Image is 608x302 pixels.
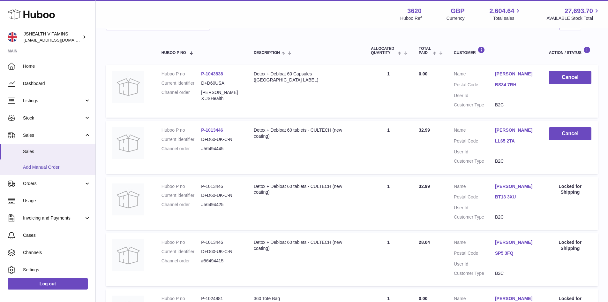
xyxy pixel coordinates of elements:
span: 2,604.64 [490,7,514,15]
div: Currency [447,15,465,21]
strong: GBP [451,7,464,15]
strong: 3620 [407,7,422,15]
button: Cancel [549,71,591,84]
div: Locked for Shipping [549,183,591,196]
div: Detox + Debloat 60 tablets - CULTECH (new coating) [254,239,358,252]
td: 1 [364,121,412,174]
span: Sales [23,132,84,138]
dt: Huboo P no [161,239,201,245]
dd: #56494445 [201,146,241,152]
img: no-photo.jpg [112,239,144,271]
dt: Current identifier [161,80,201,86]
td: 1 [364,233,412,286]
div: Customer [454,46,536,55]
dt: Customer Type [454,270,495,276]
span: 0.00 [419,71,427,76]
span: Add Manual Order [23,164,91,170]
dt: Customer Type [454,214,495,220]
dd: D+D60USA [201,80,241,86]
span: Sales [23,149,91,155]
dt: Postal Code [454,138,495,146]
dt: Postal Code [454,82,495,89]
a: P-1043838 [201,71,223,76]
dd: #56494415 [201,258,241,264]
dt: Channel order [161,89,201,102]
dt: Name [454,183,495,191]
dt: User Id [454,149,495,155]
dd: D+D60-UK-C-N [201,136,241,143]
a: [PERSON_NAME] [495,239,536,245]
span: AVAILABLE Stock Total [546,15,600,21]
span: [EMAIL_ADDRESS][DOMAIN_NAME] [24,37,94,43]
dt: Current identifier [161,192,201,198]
dd: P-1013446 [201,183,241,190]
span: Cases [23,232,91,238]
dd: D+D60-UK-C-N [201,249,241,255]
span: Home [23,63,91,69]
dt: Customer Type [454,158,495,164]
span: Stock [23,115,84,121]
span: Huboo P no [161,51,186,55]
td: 1 [364,65,412,118]
dt: User Id [454,205,495,211]
dd: B2C [495,270,536,276]
span: Channels [23,250,91,256]
a: 2,604.64 Total sales [490,7,522,21]
a: [PERSON_NAME] [495,127,536,133]
dt: Channel order [161,146,201,152]
a: Log out [8,278,88,290]
dd: D+D60-UK-C-N [201,192,241,198]
dt: User Id [454,93,495,99]
dt: Current identifier [161,249,201,255]
img: no-photo.jpg [112,183,144,215]
dd: B2C [495,214,536,220]
span: Total sales [493,15,522,21]
dd: [PERSON_NAME] X JSHealth [201,89,241,102]
span: Dashboard [23,81,91,87]
dd: #56494425 [201,202,241,208]
a: [PERSON_NAME] [495,296,536,302]
dt: Huboo P no [161,127,201,133]
span: Usage [23,198,91,204]
span: Settings [23,267,91,273]
span: Invoicing and Payments [23,215,84,221]
div: Action / Status [549,46,591,55]
span: Orders [23,181,84,187]
a: LL65 2TA [495,138,536,144]
a: [PERSON_NAME] [495,71,536,77]
div: Huboo Ref [400,15,422,21]
dt: Current identifier [161,136,201,143]
div: Detox + Debloat 60 tablets - CULTECH (new coating) [254,183,358,196]
dd: B2C [495,158,536,164]
a: BT13 3XU [495,194,536,200]
dt: Name [454,239,495,247]
dt: Customer Type [454,102,495,108]
a: SP5 3FQ [495,250,536,256]
div: JSHEALTH VITAMINS [24,31,81,43]
img: no-photo.jpg [112,71,144,103]
a: BS34 7RH [495,82,536,88]
img: internalAdmin-3620@internal.huboo.com [8,32,17,42]
div: Detox + Debloat 60 Capsules ([GEOGRAPHIC_DATA] LABEL) [254,71,358,83]
span: 0.00 [419,296,427,301]
dt: Name [454,71,495,79]
div: Locked for Shipping [549,239,591,252]
dt: User Id [454,261,495,267]
img: no-photo.jpg [112,127,144,159]
dt: Postal Code [454,250,495,258]
dt: Channel order [161,202,201,208]
dd: P-1013446 [201,239,241,245]
dt: Postal Code [454,194,495,202]
dt: Huboo P no [161,296,201,302]
div: Detox + Debloat 60 tablets - CULTECH (new coating) [254,127,358,139]
span: Listings [23,98,84,104]
span: ALLOCATED Quantity [371,47,396,55]
dd: B2C [495,102,536,108]
button: Cancel [549,127,591,140]
span: 27,693.70 [565,7,593,15]
a: P-1013446 [201,128,223,133]
span: 32.99 [419,128,430,133]
a: [PERSON_NAME] [495,183,536,190]
span: 32.99 [419,184,430,189]
dt: Huboo P no [161,183,201,190]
